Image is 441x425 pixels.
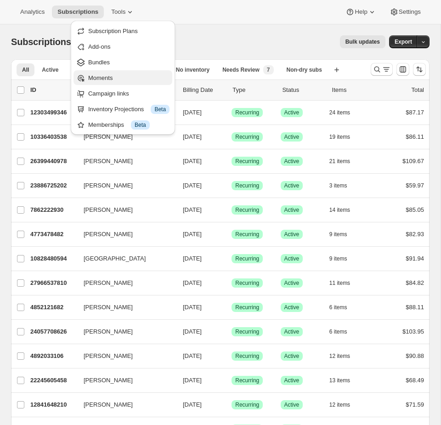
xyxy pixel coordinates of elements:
span: Recurring [235,158,259,165]
span: No inventory [176,66,209,74]
span: 14 items [329,206,350,214]
div: 12841648210[PERSON_NAME][DATE]SuccessRecurringSuccessActive12 items$71.59 [30,398,424,411]
span: Active [284,279,300,287]
span: $71.59 [406,401,424,408]
span: Campaign links [88,90,129,97]
button: Subscriptions [52,6,104,18]
button: [PERSON_NAME] [78,276,170,290]
button: Export [389,35,418,48]
span: 6 items [329,328,347,335]
button: 6 items [329,325,357,338]
span: [PERSON_NAME] [84,278,133,288]
button: 14 items [329,204,360,216]
span: Recurring [235,133,259,141]
span: 3 items [329,182,347,189]
button: Customize table column order and visibility [396,63,409,76]
span: Recurring [235,304,259,311]
span: 19 items [329,133,350,141]
span: Subscriptions [57,8,98,16]
span: Recurring [235,206,259,214]
span: All [22,66,29,74]
p: 26399440978 [30,157,76,166]
span: 24 items [329,109,350,116]
span: Active [284,109,300,116]
span: Active [284,133,300,141]
button: 12 items [329,350,360,363]
div: 10336403538[PERSON_NAME][DATE]SuccessRecurringSuccessActive19 items$86.11 [30,130,424,143]
span: [PERSON_NAME] [84,230,133,239]
span: $88.11 [406,304,424,311]
button: 19 items [329,130,360,143]
span: $84.82 [406,279,424,286]
div: Items [332,85,374,95]
span: [DATE] [183,279,202,286]
span: Active [284,304,300,311]
span: Active [284,206,300,214]
button: [PERSON_NAME] [78,227,170,242]
p: 10336403538 [30,132,76,142]
span: [PERSON_NAME] [84,376,133,385]
span: 7 [267,66,270,74]
button: Help [340,6,382,18]
span: [DATE] [183,158,202,164]
span: [PERSON_NAME] [84,303,133,312]
span: Non-dry subs [287,66,322,74]
span: [PERSON_NAME] [84,351,133,361]
button: Subscription Plans [73,23,172,38]
p: 22245605458 [30,376,76,385]
span: Recurring [235,377,259,384]
div: 4773478482[PERSON_NAME][DATE]SuccessRecurringSuccessActive9 items$82.93 [30,228,424,241]
span: Recurring [235,109,259,116]
button: Memberships [73,117,172,132]
span: 9 items [329,231,347,238]
div: 7862222930[PERSON_NAME][DATE]SuccessRecurringSuccessActive14 items$85.05 [30,204,424,216]
p: 23886725202 [30,181,76,190]
span: $68.49 [406,377,424,384]
span: Subscription Plans [88,28,138,34]
button: 3 items [329,179,357,192]
p: Billing Date [183,85,225,95]
span: [DATE] [183,133,202,140]
button: [PERSON_NAME] [78,178,170,193]
span: Recurring [235,401,259,408]
p: 4773478482 [30,230,76,239]
span: Subscriptions [11,37,71,47]
p: 12303499346 [30,108,76,117]
span: Recurring [235,328,259,335]
button: 21 items [329,155,360,168]
span: Add-ons [88,43,110,50]
span: Active [284,352,300,360]
span: Active [284,328,300,335]
div: 4892033106[PERSON_NAME][DATE]SuccessRecurringSuccessActive12 items$90.88 [30,350,424,363]
span: [PERSON_NAME] [84,157,133,166]
div: 23886725202[PERSON_NAME][DATE]SuccessRecurringSuccessActive3 items$59.97 [30,179,424,192]
span: 12 items [329,352,350,360]
button: [GEOGRAPHIC_DATA] [78,251,170,266]
span: Bulk updates [345,38,380,45]
span: [GEOGRAPHIC_DATA] [84,254,146,263]
span: $91.94 [406,255,424,262]
span: Beta [135,121,146,129]
span: $103.95 [402,328,424,335]
span: [DATE] [183,304,202,311]
span: [DATE] [183,401,202,408]
span: Moments [88,74,113,81]
span: Active [284,231,300,238]
button: Bulk updates [340,35,385,48]
p: 12841648210 [30,400,76,409]
p: 24057708626 [30,327,76,336]
button: Inventory Projections [73,102,172,116]
span: Settings [399,8,421,16]
span: $59.97 [406,182,424,189]
button: 9 items [329,228,357,241]
div: 10828480594[GEOGRAPHIC_DATA][DATE]SuccessRecurringSuccessActive9 items$91.94 [30,252,424,265]
span: [DATE] [183,231,202,238]
div: IDCustomerBilling DateTypeStatusItemsTotal [30,85,424,95]
button: Search and filter results [371,63,393,76]
button: [PERSON_NAME] [78,203,170,217]
p: Status [282,85,324,95]
span: 13 items [329,377,350,384]
span: Active [284,182,300,189]
span: Active [284,401,300,408]
span: Analytics [20,8,45,16]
